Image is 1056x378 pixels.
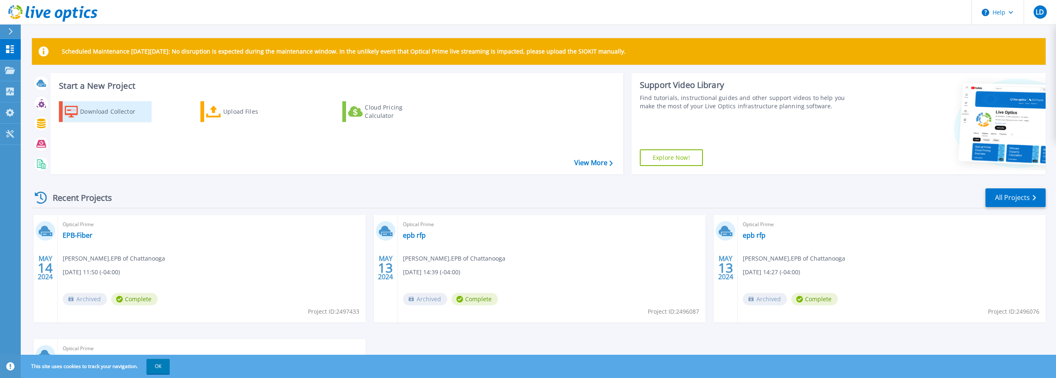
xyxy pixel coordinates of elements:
[743,268,800,277] span: [DATE] 14:27 (-04:00)
[743,293,787,305] span: Archived
[59,81,612,90] h3: Start a New Project
[63,254,165,263] span: [PERSON_NAME] , EPB of Chattanooga
[640,149,703,166] a: Explore Now!
[38,264,53,271] span: 14
[80,103,146,120] div: Download Collector
[342,101,435,122] a: Cloud Pricing Calculator
[111,293,158,305] span: Complete
[574,159,613,167] a: View More
[403,231,426,239] a: epb rfp
[62,48,626,55] p: Scheduled Maintenance [DATE][DATE]: No disruption is expected during the maintenance window. In t...
[365,103,431,120] div: Cloud Pricing Calculator
[308,307,359,316] span: Project ID: 2497433
[718,264,733,271] span: 13
[146,359,170,374] button: OK
[1036,9,1044,15] span: LD
[63,220,361,229] span: Optical Prime
[403,254,505,263] span: [PERSON_NAME] , EPB of Chattanooga
[378,253,393,283] div: MAY 2024
[32,188,123,208] div: Recent Projects
[63,344,361,353] span: Optical Prime
[985,188,1046,207] a: All Projects
[63,293,107,305] span: Archived
[63,231,93,239] a: EPB-Fiber
[37,253,53,283] div: MAY 2024
[200,101,293,122] a: Upload Files
[23,359,170,374] span: This site uses cookies to track your navigation.
[791,293,838,305] span: Complete
[640,94,854,110] div: Find tutorials, instructional guides and other support videos to help you make the most of your L...
[403,268,460,277] span: [DATE] 14:39 (-04:00)
[63,268,120,277] span: [DATE] 11:50 (-04:00)
[743,220,1041,229] span: Optical Prime
[59,101,151,122] a: Download Collector
[223,103,290,120] div: Upload Files
[403,220,701,229] span: Optical Prime
[378,264,393,271] span: 13
[743,231,766,239] a: epb rfp
[640,80,854,90] div: Support Video Library
[718,253,734,283] div: MAY 2024
[743,254,845,263] span: [PERSON_NAME] , EPB of Chattanooga
[451,293,498,305] span: Complete
[988,307,1039,316] span: Project ID: 2496076
[648,307,699,316] span: Project ID: 2496087
[403,293,447,305] span: Archived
